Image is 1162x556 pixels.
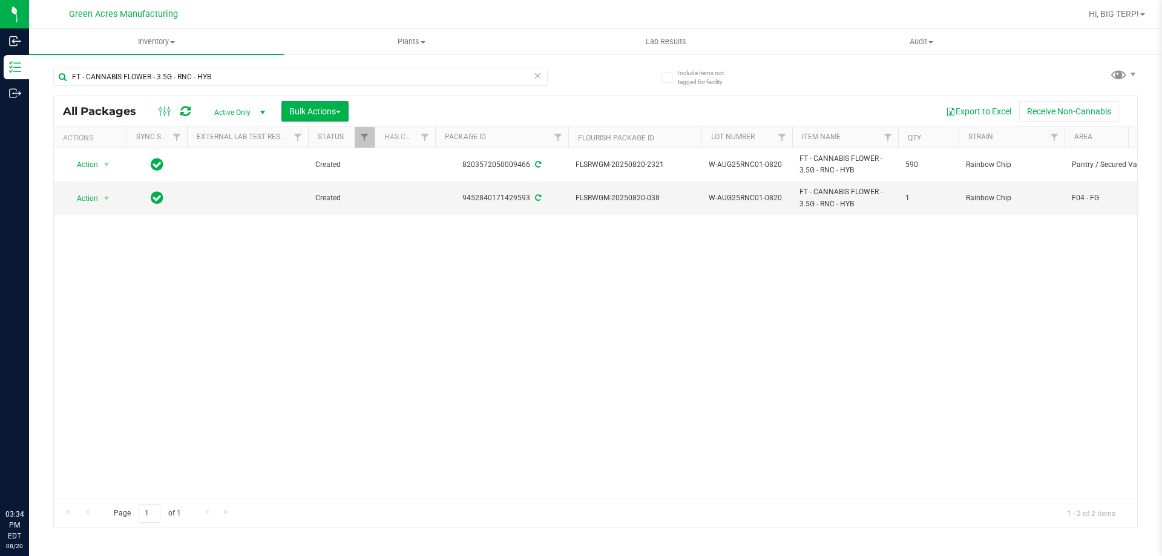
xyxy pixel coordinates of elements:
[5,541,24,551] p: 08/20
[1072,192,1148,204] span: F04 - FG
[415,127,435,148] a: Filter
[139,504,160,523] input: 1
[709,192,785,204] span: W-AUG25RNC01-0820
[772,127,792,148] a: Filter
[66,156,99,173] span: Action
[9,61,21,73] inline-svg: Inventory
[908,134,921,142] a: Qty
[12,459,48,495] iframe: Resource center
[795,36,1048,47] span: Audit
[709,159,785,171] span: W-AUG25RNC01-0820
[794,29,1049,54] a: Audit
[375,127,435,148] th: Has COA
[9,87,21,99] inline-svg: Outbound
[29,29,284,54] a: Inventory
[289,106,341,116] span: Bulk Actions
[629,36,703,47] span: Lab Results
[905,159,951,171] span: 590
[63,105,148,118] span: All Packages
[151,156,163,173] span: In Sync
[103,504,191,523] span: Page of 1
[136,132,183,141] a: Sync Status
[576,192,694,204] span: FLSRWGM-20250820-038
[905,192,951,204] span: 1
[968,132,993,141] a: Strain
[53,68,548,86] input: Search Package ID, Item Name, SKU, Lot or Part Number...
[445,132,486,141] a: Package ID
[281,101,349,122] button: Bulk Actions
[1072,159,1148,171] span: Pantry / Secured Vault
[29,36,284,47] span: Inventory
[548,127,568,148] a: Filter
[539,29,793,54] a: Lab Results
[878,127,898,148] a: Filter
[1057,504,1125,522] span: 1 - 2 of 2 items
[533,194,541,202] span: Sync from Compliance System
[966,159,1057,171] span: Rainbow Chip
[966,192,1057,204] span: Rainbow Chip
[63,134,122,142] div: Actions
[284,29,539,54] a: Plants
[318,132,344,141] a: Status
[5,509,24,541] p: 03:34 PM EDT
[99,156,114,173] span: select
[315,192,367,204] span: Created
[938,101,1019,122] button: Export to Excel
[802,132,841,141] a: Item Name
[1074,132,1092,141] a: Area
[151,189,163,206] span: In Sync
[1045,127,1065,148] a: Filter
[288,127,308,148] a: Filter
[433,159,570,171] div: 8203572050009466
[433,192,570,204] div: 9452840171429593
[1019,101,1119,122] button: Receive Non-Cannabis
[69,9,178,19] span: Green Acres Manufacturing
[284,36,538,47] span: Plants
[197,132,292,141] a: External Lab Test Result
[533,68,542,83] span: Clear
[533,160,541,169] span: Sync from Compliance System
[99,190,114,207] span: select
[799,153,891,176] span: FT - CANNABIS FLOWER - 3.5G - RNC - HYB
[711,132,755,141] a: Lot Number
[66,190,99,207] span: Action
[678,68,738,87] span: Include items not tagged for facility
[1089,9,1139,19] span: Hi, BIG TERP!
[576,159,694,171] span: FLSRWGM-20250820-2321
[167,127,187,148] a: Filter
[578,134,654,142] a: Flourish Package ID
[9,35,21,47] inline-svg: Inbound
[355,127,375,148] a: Filter
[799,186,891,209] span: FT - CANNABIS FLOWER - 3.5G - RNC - HYB
[315,159,367,171] span: Created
